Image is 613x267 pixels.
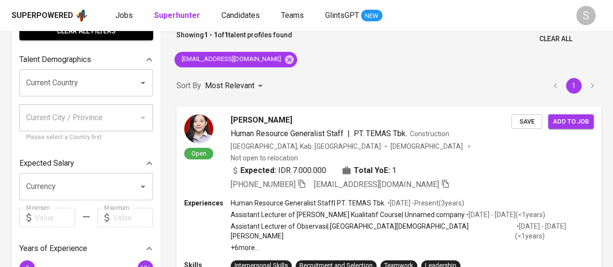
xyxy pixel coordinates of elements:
a: GlintsGPT NEW [325,10,382,22]
span: GlintsGPT [325,11,359,20]
p: • [DATE] - [DATE] ( <1 years ) [515,221,594,241]
span: Human Resource Generalist Staff [231,129,344,138]
span: Candidates [221,11,260,20]
span: [DEMOGRAPHIC_DATA] [391,141,464,151]
b: 1 - 1 [204,31,218,39]
p: • [DATE] - Present ( 3 years ) [386,198,464,208]
div: Expected Salary [19,154,153,173]
p: Most Relevant [205,80,254,92]
button: Clear All filters [19,22,153,40]
input: Value [113,208,153,227]
span: Clear All filters [27,25,145,37]
button: Open [136,76,150,90]
b: Expected: [240,165,276,176]
div: IDR 7.000.000 [231,165,326,176]
button: Open [136,180,150,193]
span: | [347,128,350,140]
span: NEW [361,11,382,21]
p: Experiences [184,198,231,208]
p: Please select a Country first [26,133,146,142]
b: Superhunter [154,11,200,20]
a: Superpoweredapp logo [12,8,88,23]
span: Clear All [539,33,572,45]
b: Total YoE: [354,165,390,176]
input: Value [35,208,75,227]
div: Most Relevant [205,77,266,95]
p: • [DATE] - [DATE] ( <1 years ) [465,210,545,220]
span: Jobs [115,11,133,20]
span: Open [188,149,210,157]
p: Years of Experience [19,243,87,254]
p: Expected Salary [19,157,74,169]
div: Talent Demographics [19,50,153,69]
span: [PERSON_NAME] [231,114,292,126]
span: Teams [281,11,304,20]
nav: pagination navigation [546,78,601,94]
div: S [576,6,596,25]
a: Teams [281,10,306,22]
img: app logo [75,8,88,23]
p: Talent Demographics [19,54,91,65]
span: [PHONE_NUMBER] [231,180,296,189]
div: Superpowered [12,10,73,21]
button: page 1 [566,78,582,94]
span: [EMAIL_ADDRESS][DOMAIN_NAME] [174,55,287,64]
span: 1 [392,165,396,176]
button: Clear All [535,30,576,48]
a: Jobs [115,10,135,22]
p: Not open to relocation [231,153,298,163]
div: [EMAIL_ADDRESS][DOMAIN_NAME] [174,52,297,67]
button: Add to job [548,114,594,129]
a: Candidates [221,10,262,22]
span: Construction [410,130,449,138]
div: Years of Experience [19,239,153,258]
a: Superhunter [154,10,202,22]
span: Add to job [553,116,589,127]
span: PT. TEMAS Tbk. [354,129,407,138]
img: 9b5b7dabc802d1ad60a484816ea262de.jpeg [184,114,213,143]
div: [GEOGRAPHIC_DATA], Kab. [GEOGRAPHIC_DATA] [231,141,381,151]
p: Human Resource Generalist Staff | PT. TEMAS Tbk. [231,198,386,208]
b: 1 [224,31,228,39]
span: [EMAIL_ADDRESS][DOMAIN_NAME] [314,180,439,189]
p: Assistant Lecturer of Observasi | [GEOGRAPHIC_DATA][DEMOGRAPHIC_DATA][PERSON_NAME] [231,221,515,241]
button: Save [511,114,542,129]
p: +6 more ... [231,243,594,252]
p: Showing of talent profiles found [176,30,292,48]
span: Save [516,116,537,127]
p: Sort By [176,80,201,92]
p: Assistant Lecturer of [PERSON_NAME] Kualitatif Course | Unnamed company [231,210,465,220]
